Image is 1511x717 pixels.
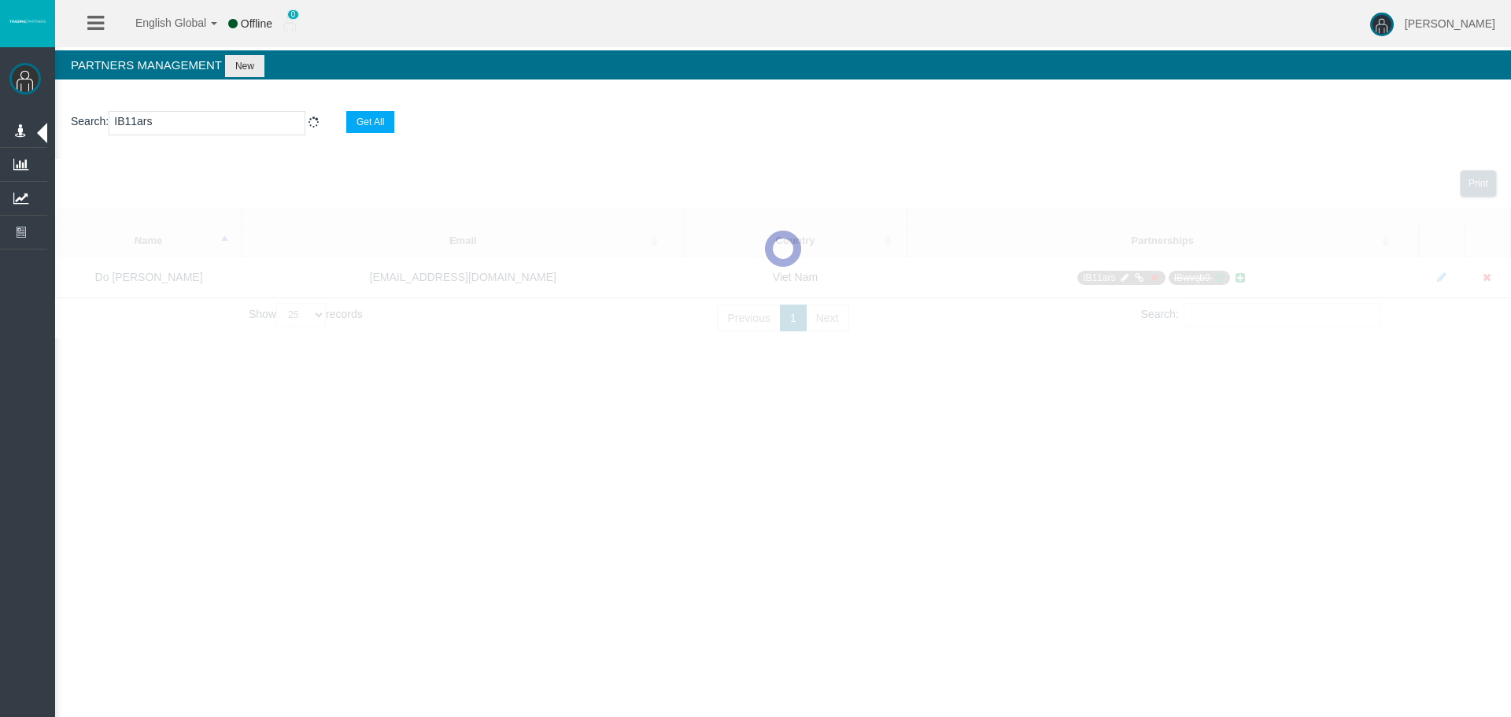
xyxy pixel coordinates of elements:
img: user-image [1370,13,1394,36]
button: Get All [346,111,394,133]
span: Offline [241,17,272,30]
span: 0 [287,9,300,20]
span: [PERSON_NAME] [1405,17,1495,30]
span: English Global [115,17,206,29]
label: Search [71,113,105,131]
img: logo.svg [8,18,47,24]
span: Partners Management [71,58,222,72]
p: : [71,111,1495,135]
button: New [225,55,264,77]
img: user_small.png [283,17,296,32]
